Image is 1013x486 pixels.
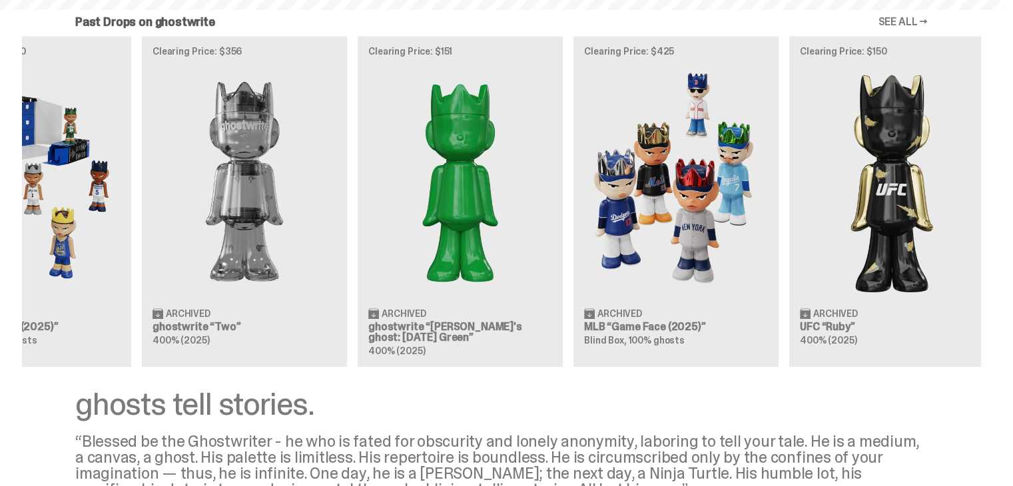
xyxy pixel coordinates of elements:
[628,334,684,346] span: 100% ghosts
[584,67,768,296] img: Game Face (2025)
[368,67,552,296] img: Schrödinger's ghost: Sunday Green
[573,36,779,366] a: Clearing Price: $425 Game Face (2025) Archived
[368,47,552,56] p: Clearing Price: $151
[800,334,856,346] span: 400% (2025)
[584,47,768,56] p: Clearing Price: $425
[584,334,627,346] span: Blind Box,
[166,309,210,318] span: Archived
[153,47,336,56] p: Clearing Price: $356
[382,309,426,318] span: Archived
[878,17,928,27] a: SEE ALL →
[153,67,336,296] img: Two
[358,36,563,366] a: Clearing Price: $151 Schrödinger's ghost: Sunday Green Archived
[800,67,984,296] img: Ruby
[584,322,768,332] h3: MLB “Game Face (2025)”
[153,322,336,332] h3: ghostwrite “Two”
[75,388,928,420] div: ghosts tell stories.
[597,309,642,318] span: Archived
[800,322,984,332] h3: UFC “Ruby”
[813,309,858,318] span: Archived
[368,322,552,343] h3: ghostwrite “[PERSON_NAME]'s ghost: [DATE] Green”
[368,345,425,357] span: 400% (2025)
[75,16,215,28] h2: Past Drops on ghostwrite
[800,47,984,56] p: Clearing Price: $150
[142,36,347,366] a: Clearing Price: $356 Two Archived
[153,334,209,346] span: 400% (2025)
[789,36,994,366] a: Clearing Price: $150 Ruby Archived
